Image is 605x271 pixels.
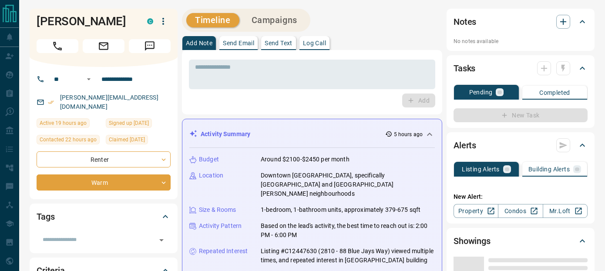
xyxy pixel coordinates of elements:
[60,94,158,110] a: [PERSON_NAME][EMAIL_ADDRESS][DOMAIN_NAME]
[37,151,171,167] div: Renter
[243,13,306,27] button: Campaigns
[40,119,87,127] span: Active 19 hours ago
[454,135,588,156] div: Alerts
[454,37,588,45] p: No notes available
[186,40,212,46] p: Add Note
[454,61,475,75] h2: Tasks
[528,166,570,172] p: Building Alerts
[199,155,219,164] p: Budget
[109,119,149,127] span: Signed up [DATE]
[454,11,588,32] div: Notes
[303,40,326,46] p: Log Call
[83,39,124,53] span: Email
[469,89,493,95] p: Pending
[223,40,254,46] p: Send Email
[454,204,498,218] a: Property
[498,204,543,218] a: Condos
[462,166,500,172] p: Listing Alerts
[37,210,54,224] h2: Tags
[48,99,54,105] svg: Email Verified
[261,221,435,240] p: Based on the lead's activity, the best time to reach out is: 2:00 PM - 6:00 PM
[37,135,101,147] div: Sun Oct 12 2025
[201,130,250,139] p: Activity Summary
[394,130,423,138] p: 5 hours ago
[454,58,588,79] div: Tasks
[37,206,171,227] div: Tags
[199,205,236,214] p: Size & Rooms
[261,205,420,214] p: 1-bedroom, 1-bathroom units, approximately 379-675 sqft
[265,40,292,46] p: Send Text
[129,39,171,53] span: Message
[106,135,171,147] div: Sat Oct 11 2025
[189,126,435,142] div: Activity Summary5 hours ago
[454,138,476,152] h2: Alerts
[543,204,588,218] a: Mr.Loft
[186,13,239,27] button: Timeline
[261,171,435,198] p: Downtown [GEOGRAPHIC_DATA], specifically [GEOGRAPHIC_DATA] and [GEOGRAPHIC_DATA][PERSON_NAME] nei...
[106,118,171,130] div: Sat Oct 11 2025
[454,192,588,201] p: New Alert:
[199,171,223,180] p: Location
[84,74,94,84] button: Open
[37,118,101,130] div: Sun Oct 12 2025
[454,231,588,251] div: Showings
[37,39,78,53] span: Call
[155,234,168,246] button: Open
[539,90,570,96] p: Completed
[261,155,350,164] p: Around $2100-$2450 per month
[454,15,476,29] h2: Notes
[199,247,248,256] p: Repeated Interest
[454,234,491,248] h2: Showings
[40,135,97,144] span: Contacted 22 hours ago
[147,18,153,24] div: condos.ca
[109,135,145,144] span: Claimed [DATE]
[37,14,134,28] h1: [PERSON_NAME]
[199,221,242,231] p: Activity Pattern
[37,174,171,191] div: Warm
[261,247,435,265] p: Listing #C12447630 (2810 - 88 Blue Jays Way) viewed multiple times, and repeated interest in [GEO...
